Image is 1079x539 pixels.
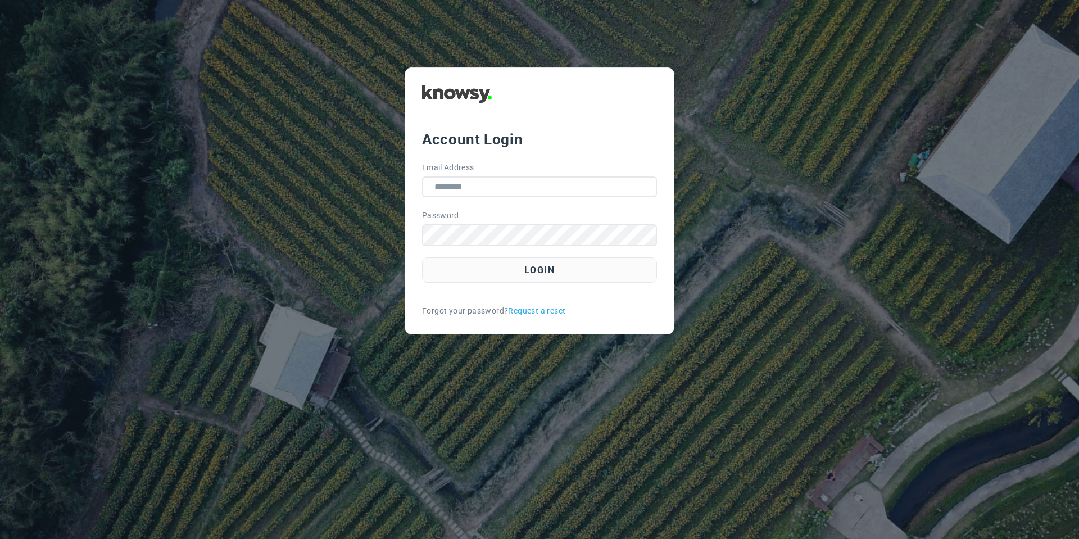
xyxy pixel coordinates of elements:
[422,305,657,317] div: Forgot your password?
[422,162,474,174] label: Email Address
[422,129,657,150] div: Account Login
[422,257,657,283] button: Login
[422,210,459,221] label: Password
[508,305,565,317] a: Request a reset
